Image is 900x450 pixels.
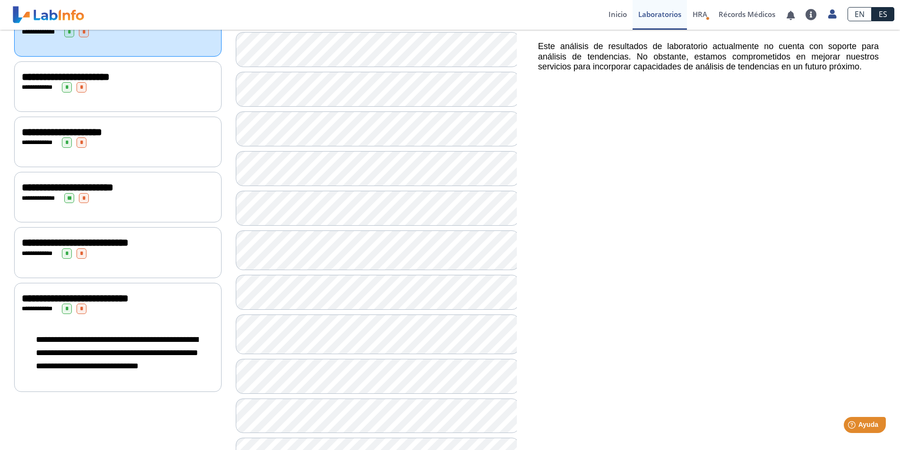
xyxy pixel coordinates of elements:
[872,7,894,21] a: ES
[848,7,872,21] a: EN
[816,413,890,440] iframe: Help widget launcher
[538,42,879,72] h5: Este análisis de resultados de laboratorio actualmente no cuenta con soporte para análisis de ten...
[693,9,707,19] span: HRA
